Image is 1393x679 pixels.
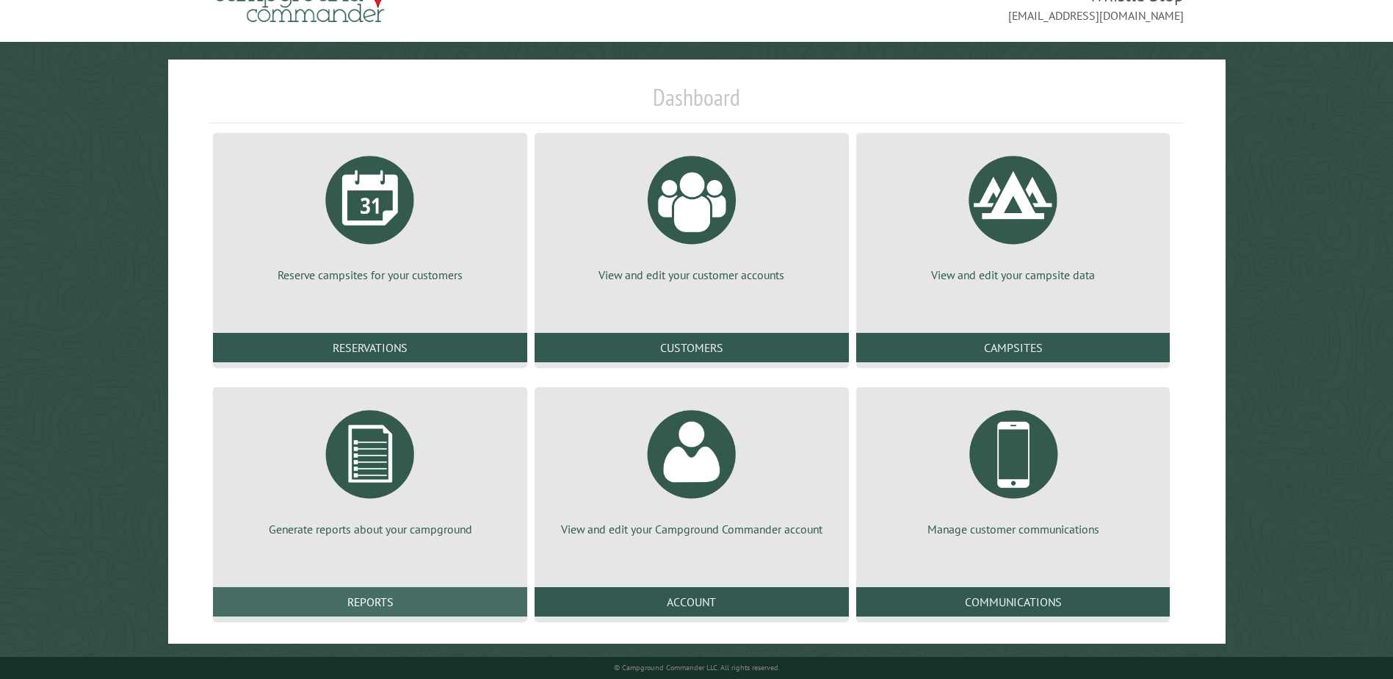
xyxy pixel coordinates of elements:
a: Customers [535,333,849,362]
a: Generate reports about your campground [231,399,510,537]
p: Generate reports about your campground [231,521,510,537]
p: Reserve campsites for your customers [231,267,510,283]
p: View and edit your customer accounts [552,267,831,283]
p: Manage customer communications [874,521,1153,537]
a: Reservations [213,333,527,362]
p: View and edit your Campground Commander account [552,521,831,537]
a: Account [535,587,849,617]
a: Manage customer communications [874,399,1153,537]
small: © Campground Commander LLC. All rights reserved. [614,663,780,672]
a: Campsites [856,333,1171,362]
a: View and edit your customer accounts [552,145,831,283]
p: View and edit your campsite data [874,267,1153,283]
h1: Dashboard [209,83,1183,123]
a: Reports [213,587,527,617]
a: Reserve campsites for your customers [231,145,510,283]
a: View and edit your Campground Commander account [552,399,831,537]
a: Communications [856,587,1171,617]
a: View and edit your campsite data [874,145,1153,283]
